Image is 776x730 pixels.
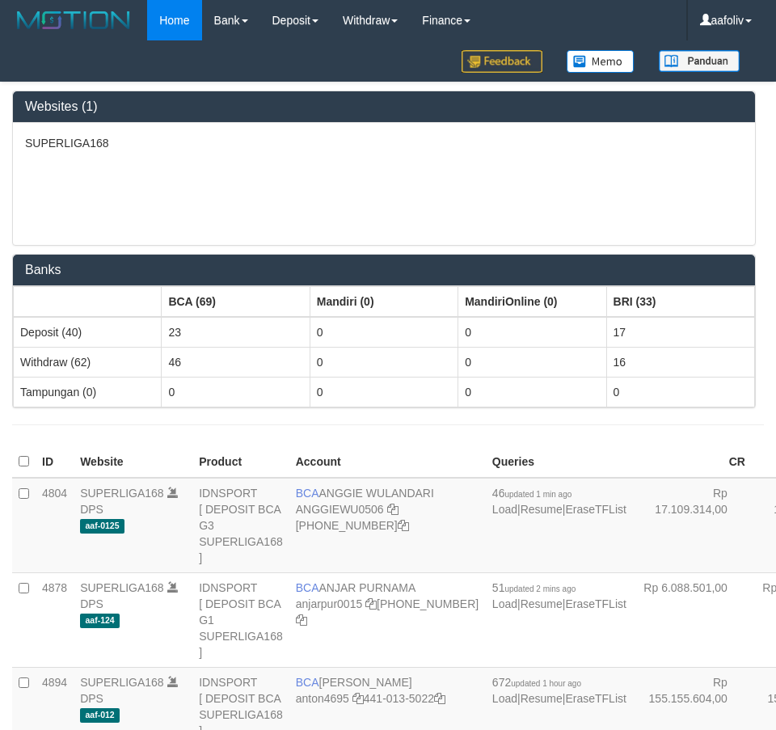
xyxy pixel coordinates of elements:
a: SUPERLIGA168 [80,581,164,594]
h3: Websites (1) [25,99,743,114]
img: panduan.png [659,50,740,72]
a: Copy anjarpur0015 to clipboard [365,597,377,610]
td: ANJAR PURNAMA [PHONE_NUMBER] [289,572,486,667]
span: | | [492,487,626,516]
a: anjarpur0015 [296,597,363,610]
th: Group: activate to sort column ascending [14,286,162,317]
th: Product [192,446,289,478]
span: updated 1 hour ago [511,679,581,688]
td: 4878 [36,572,74,667]
a: Copy 4062213373 to clipboard [398,519,409,532]
th: Group: activate to sort column ascending [458,286,606,317]
a: Resume [521,597,563,610]
span: aaf-0125 [80,519,124,533]
td: Rp 6.088.501,00 [633,572,752,667]
th: Group: activate to sort column ascending [310,286,458,317]
a: EraseTFList [565,503,626,516]
a: Load [492,503,517,516]
td: DPS [74,478,192,573]
td: 0 [606,377,754,407]
td: 0 [458,347,606,377]
span: 51 [492,581,576,594]
span: BCA [296,676,319,689]
a: Copy 4062281620 to clipboard [296,614,307,627]
span: | | [492,581,626,610]
a: Copy 4410135022 to clipboard [434,692,445,705]
th: Website [74,446,192,478]
td: Rp 17.109.314,00 [633,478,752,573]
th: CR [633,446,752,478]
span: updated 1 min ago [504,490,571,499]
img: MOTION_logo.png [12,8,135,32]
td: Deposit (40) [14,317,162,348]
td: 0 [310,347,458,377]
td: 0 [310,377,458,407]
td: ANGGIE WULANDARI [PHONE_NUMBER] [289,478,486,573]
th: Queries [486,446,633,478]
td: 0 [310,317,458,348]
td: IDNSPORT [ DEPOSIT BCA G1 SUPERLIGA168 ] [192,572,289,667]
td: 4804 [36,478,74,573]
td: 0 [162,377,310,407]
h3: Banks [25,263,743,277]
span: | | [492,676,626,705]
span: 46 [492,487,571,500]
a: SUPERLIGA168 [80,676,164,689]
p: SUPERLIGA168 [25,135,743,151]
td: IDNSPORT [ DEPOSIT BCA G3 SUPERLIGA168 ] [192,478,289,573]
a: Resume [521,692,563,705]
a: Copy anton4695 to clipboard [352,692,364,705]
a: Load [492,692,517,705]
a: EraseTFList [565,692,626,705]
span: 672 [492,676,581,689]
th: ID [36,446,74,478]
td: Tampungan (0) [14,377,162,407]
th: Account [289,446,486,478]
th: Group: activate to sort column ascending [606,286,754,317]
a: EraseTFList [565,597,626,610]
img: Feedback.jpg [462,50,542,73]
a: SUPERLIGA168 [80,487,164,500]
span: BCA [296,487,319,500]
td: Withdraw (62) [14,347,162,377]
span: updated 2 mins ago [504,584,576,593]
span: aaf-124 [80,614,120,627]
a: Copy ANGGIEWU0506 to clipboard [387,503,399,516]
td: 23 [162,317,310,348]
span: BCA [296,581,319,594]
td: 17 [606,317,754,348]
td: DPS [74,572,192,667]
span: aaf-012 [80,708,120,722]
td: 0 [458,377,606,407]
td: 46 [162,347,310,377]
td: 0 [458,317,606,348]
a: anton4695 [296,692,349,705]
a: Load [492,597,517,610]
img: Button%20Memo.svg [567,50,635,73]
td: 16 [606,347,754,377]
a: Resume [521,503,563,516]
th: Group: activate to sort column ascending [162,286,310,317]
a: ANGGIEWU0506 [296,503,384,516]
